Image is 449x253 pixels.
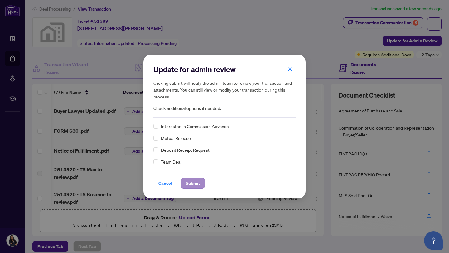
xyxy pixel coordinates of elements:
button: Submit [181,178,205,189]
span: Deposit Receipt Request [161,146,210,153]
span: Interested in Commission Advance [161,123,229,130]
h5: Clicking submit will notify the admin team to review your transaction and attachments. You can st... [153,79,296,100]
button: Open asap [424,231,443,250]
span: close [288,67,292,71]
span: Check additional options if needed: [153,105,296,112]
span: Cancel [158,178,172,188]
span: Team Deal [161,158,181,165]
span: Mutual Release [161,135,191,141]
span: Submit [186,178,200,188]
h2: Update for admin review [153,64,296,74]
button: Cancel [153,178,177,189]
